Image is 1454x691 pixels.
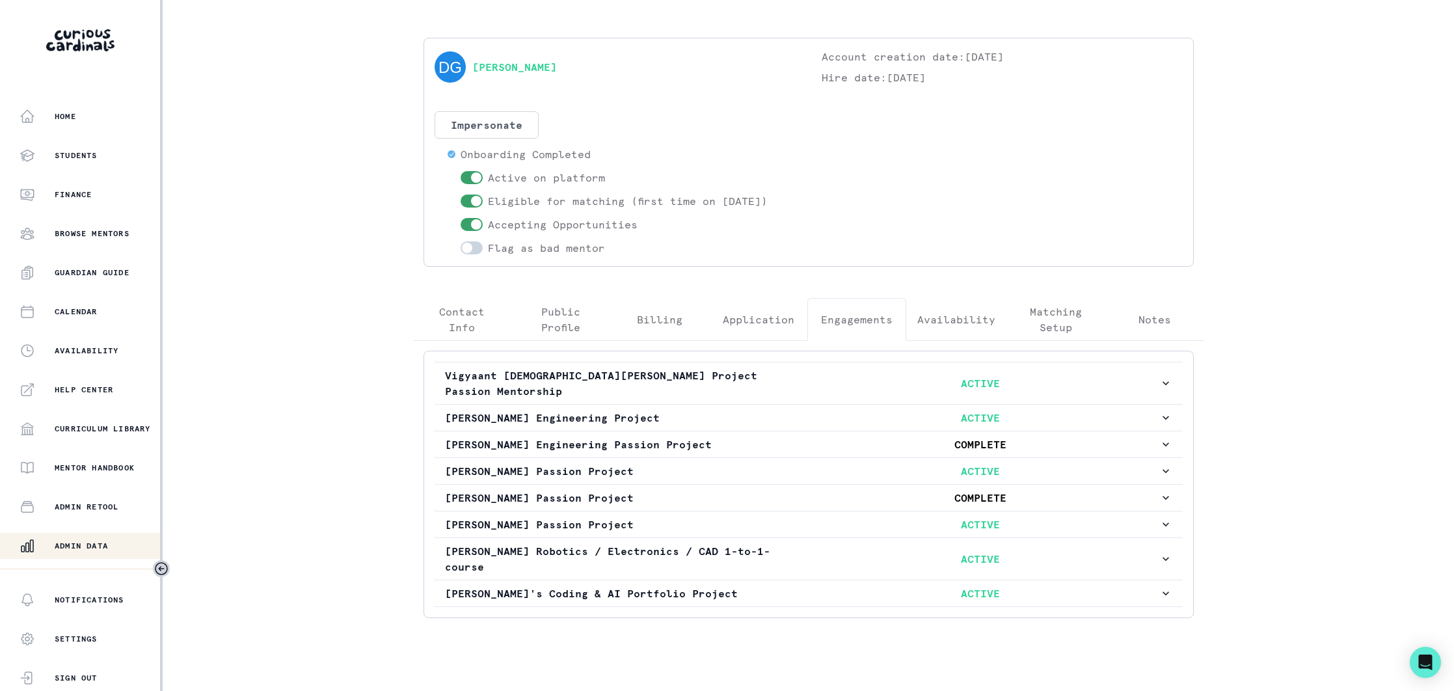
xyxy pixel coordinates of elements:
p: COMPLETE [802,437,1159,452]
p: [PERSON_NAME] Passion Project [445,463,802,479]
button: [PERSON_NAME]'s Coding & AI Portfolio ProjectACTIVE [435,580,1183,606]
p: ACTIVE [802,463,1159,479]
p: Home [55,111,76,122]
button: Toggle sidebar [153,560,170,577]
p: Students [55,150,98,161]
p: [PERSON_NAME] Passion Project [445,517,802,532]
button: [PERSON_NAME] Passion ProjectACTIVE [435,458,1183,484]
p: Sign Out [55,673,98,683]
p: Mentor Handbook [55,463,135,473]
p: Curriculum Library [55,424,151,434]
p: Notes [1138,312,1171,327]
img: Curious Cardinals Logo [46,29,114,51]
p: [PERSON_NAME]'s Coding & AI Portfolio Project [445,586,802,601]
p: Browse Mentors [55,228,129,239]
p: [PERSON_NAME] Passion Project [445,490,802,506]
p: ACTIVE [802,375,1159,391]
p: ACTIVE [802,551,1159,567]
p: Eligible for matching (first time on [DATE]) [488,193,768,209]
p: Guardian Guide [55,267,129,278]
p: [PERSON_NAME] Engineering Project [445,410,802,426]
p: Availability [917,312,995,327]
p: Settings [55,634,98,644]
p: ACTIVE [802,517,1159,532]
p: Account creation date: [DATE] [822,49,1183,64]
p: Availability [55,345,118,356]
p: Billing [637,312,682,327]
p: [PERSON_NAME] Engineering Passion Project [445,437,802,452]
p: Contact Info [424,304,501,335]
p: Finance [55,189,92,200]
p: ACTIVE [802,410,1159,426]
button: Vigyaant [DEMOGRAPHIC_DATA][PERSON_NAME] Project Passion MentorshipACTIVE [435,362,1183,404]
p: Admin Retool [55,502,118,512]
p: Accepting Opportunities [488,217,638,232]
p: ACTIVE [802,586,1159,601]
p: Vigyaant [DEMOGRAPHIC_DATA][PERSON_NAME] Project Passion Mentorship [445,368,802,399]
button: [PERSON_NAME] Passion ProjectCOMPLETE [435,485,1183,511]
p: Help Center [55,385,113,395]
p: Hire date: [DATE] [822,70,1183,85]
p: Public Profile [522,304,599,335]
p: Matching Setup [1017,304,1094,335]
button: [PERSON_NAME] Engineering Passion ProjectCOMPLETE [435,431,1183,457]
p: Notifications [55,595,124,605]
p: Calendar [55,306,98,317]
p: Admin Data [55,541,108,551]
button: Impersonate [435,111,539,139]
a: [PERSON_NAME] [472,59,557,75]
p: [PERSON_NAME] Robotics / Electronics / CAD 1-to-1-course [445,543,802,575]
p: Application [723,312,794,327]
button: [PERSON_NAME] Robotics / Electronics / CAD 1-to-1-courseACTIVE [435,538,1183,580]
button: [PERSON_NAME] Engineering ProjectACTIVE [435,405,1183,431]
p: Onboarding Completed [461,146,591,162]
p: COMPLETE [802,490,1159,506]
p: Active on platform [488,170,605,185]
button: [PERSON_NAME] Passion ProjectACTIVE [435,511,1183,537]
p: Engagements [821,312,893,327]
div: Open Intercom Messenger [1410,647,1441,678]
img: svg [435,51,466,83]
p: Flag as bad mentor [488,240,605,256]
